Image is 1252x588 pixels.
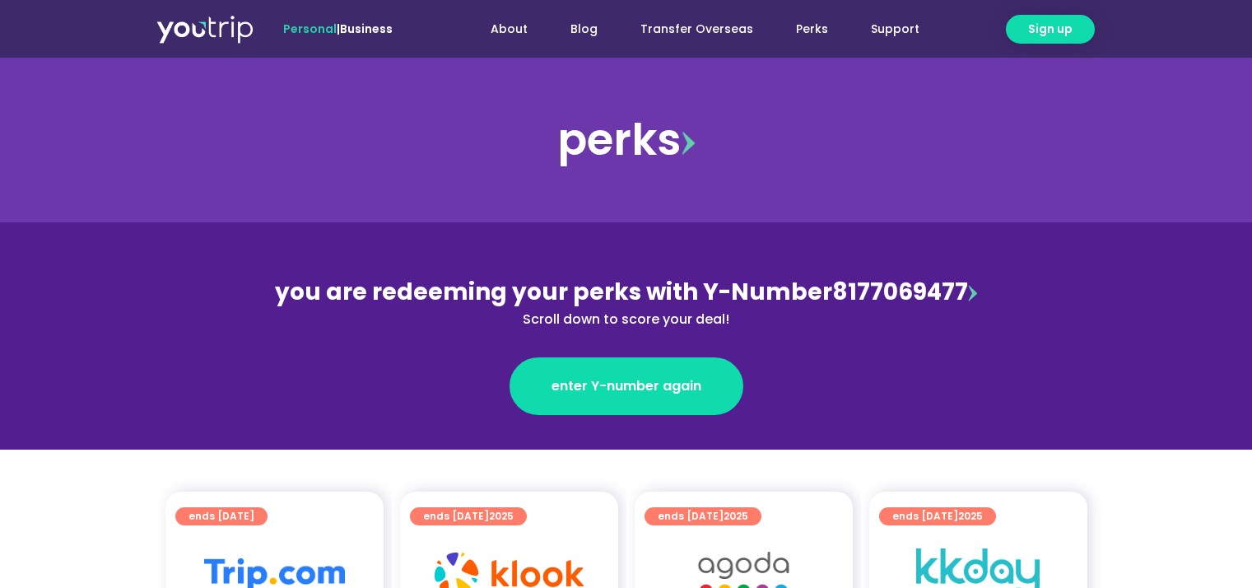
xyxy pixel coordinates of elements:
[892,507,983,525] span: ends [DATE]
[410,507,527,525] a: ends [DATE]2025
[552,376,701,396] span: enter Y-number again
[423,507,514,525] span: ends [DATE]
[658,507,748,525] span: ends [DATE]
[724,509,748,523] span: 2025
[269,310,984,329] div: Scroll down to score your deal!
[175,507,268,525] a: ends [DATE]
[340,21,393,37] a: Business
[1028,21,1073,38] span: Sign up
[1006,15,1095,44] a: Sign up
[275,276,832,308] span: you are redeeming your perks with Y-Number
[645,507,761,525] a: ends [DATE]2025
[549,14,619,44] a: Blog
[283,21,337,37] span: Personal
[958,509,983,523] span: 2025
[269,275,984,329] div: 8177069477
[619,14,775,44] a: Transfer Overseas
[437,14,941,44] nav: Menu
[849,14,941,44] a: Support
[510,357,743,415] a: enter Y-number again
[469,14,549,44] a: About
[879,507,996,525] a: ends [DATE]2025
[283,21,393,37] span: |
[489,509,514,523] span: 2025
[188,507,254,525] span: ends [DATE]
[775,14,849,44] a: Perks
